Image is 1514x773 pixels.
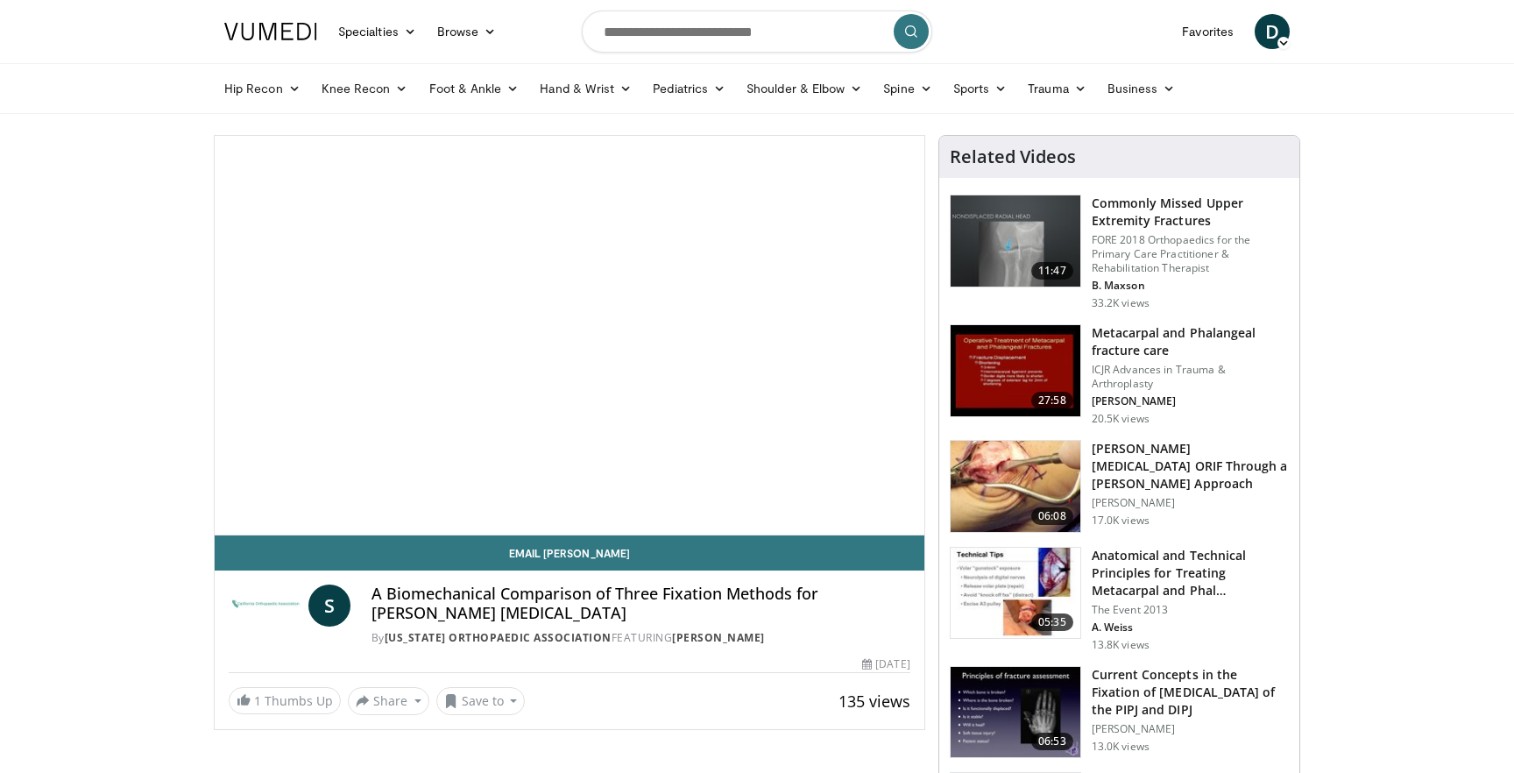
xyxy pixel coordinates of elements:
h3: Current Concepts in the Fixation of [MEDICAL_DATA] of the PIPJ and DIPJ [1092,666,1289,719]
img: b2c65235-e098-4cd2-ab0f-914df5e3e270.150x105_q85_crop-smart_upscale.jpg [951,195,1080,287]
span: 135 views [838,691,910,712]
p: B. Maxson [1092,279,1289,293]
a: S [308,585,350,627]
h3: Metacarpal and Phalangeal fracture care [1092,324,1289,359]
a: 1 Thumbs Up [229,687,341,714]
p: 13.8K views [1092,638,1150,652]
video-js: Video Player [215,136,924,535]
p: FORE 2018 Orthopaedics for the Primary Care Practitioner & Rehabilitation Therapist [1092,233,1289,275]
a: Pediatrics [642,71,736,106]
img: California Orthopaedic Association [229,585,301,627]
a: Sports [943,71,1018,106]
a: Hip Recon [214,71,311,106]
img: 296987_0000_1.png.150x105_q85_crop-smart_upscale.jpg [951,325,1080,416]
button: Save to [436,687,526,715]
p: [PERSON_NAME] [1092,496,1289,510]
a: Spine [873,71,942,106]
a: Specialties [328,14,427,49]
a: Shoulder & Elbow [736,71,873,106]
a: [US_STATE] Orthopaedic Association [385,630,612,645]
a: Email [PERSON_NAME] [215,535,924,571]
p: ICJR Advances in Trauma & Arthroplasty [1092,363,1289,391]
div: By FEATURING [371,630,910,646]
a: Browse [427,14,507,49]
span: 06:08 [1031,507,1073,525]
a: Trauma [1017,71,1097,106]
h3: [PERSON_NAME][MEDICAL_DATA] ORIF Through a [PERSON_NAME] Approach [1092,440,1289,493]
a: 27:58 Metacarpal and Phalangeal fracture care ICJR Advances in Trauma & Arthroplasty [PERSON_NAME... [950,324,1289,426]
a: 11:47 Commonly Missed Upper Extremity Fractures FORE 2018 Orthopaedics for the Primary Care Pract... [950,195,1289,310]
h3: Commonly Missed Upper Extremity Fractures [1092,195,1289,230]
a: 05:35 Anatomical and Technical Principles for Treating Metacarpal and Phal… The Event 2013 A. Wei... [950,547,1289,652]
h3: Anatomical and Technical Principles for Treating Metacarpal and Phal… [1092,547,1289,599]
a: D [1255,14,1290,49]
a: Hand & Wrist [529,71,642,106]
button: Share [348,687,429,715]
a: Foot & Ankle [419,71,530,106]
p: A. Weiss [1092,621,1289,635]
span: 06:53 [1031,733,1073,750]
div: [DATE] [862,656,909,672]
a: Favorites [1171,14,1244,49]
a: 06:53 Current Concepts in the Fixation of [MEDICAL_DATA] of the PIPJ and DIPJ [PERSON_NAME] 13.0K... [950,666,1289,759]
input: Search topics, interventions [582,11,932,53]
a: [PERSON_NAME] [672,630,765,645]
p: [PERSON_NAME] [1092,722,1289,736]
p: 20.5K views [1092,412,1150,426]
img: 04164f76-1362-4162-b9f3-0e0fef6fb430.150x105_q85_crop-smart_upscale.jpg [951,548,1080,639]
h4: A Biomechanical Comparison of Three Fixation Methods for [PERSON_NAME] [MEDICAL_DATA] [371,585,910,622]
img: af335e9d-3f89-4d46-97d1-d9f0cfa56dd9.150x105_q85_crop-smart_upscale.jpg [951,441,1080,532]
p: 17.0K views [1092,514,1150,528]
a: Business [1097,71,1186,106]
span: 05:35 [1031,613,1073,631]
h4: Related Videos [950,146,1076,167]
a: 06:08 [PERSON_NAME][MEDICAL_DATA] ORIF Through a [PERSON_NAME] Approach [PERSON_NAME] 17.0K views [950,440,1289,533]
p: 13.0K views [1092,740,1150,754]
span: 11:47 [1031,262,1073,280]
span: 1 [254,692,261,709]
span: 27:58 [1031,392,1073,409]
a: Knee Recon [311,71,419,106]
p: 33.2K views [1092,296,1150,310]
img: VuMedi Logo [224,23,317,40]
p: [PERSON_NAME] [1092,394,1289,408]
img: 1e755709-254a-4930-be7d-aa5fbb173ea9.150x105_q85_crop-smart_upscale.jpg [951,667,1080,758]
p: The Event 2013 [1092,603,1289,617]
